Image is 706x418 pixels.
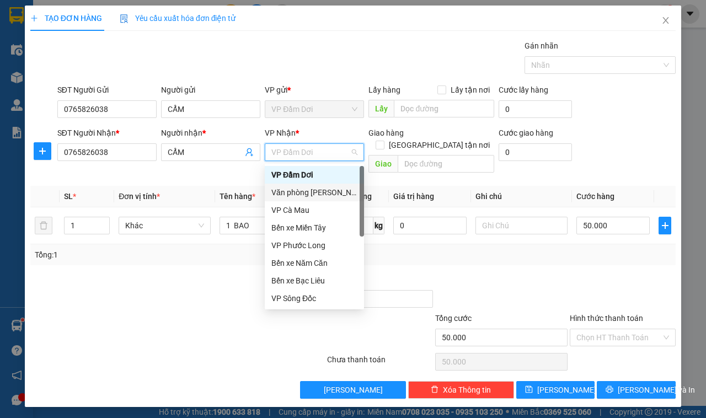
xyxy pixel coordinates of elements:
span: kg [373,217,384,234]
div: Bến xe Miền Tây [265,219,364,237]
label: Cước lấy hàng [499,85,548,94]
div: Bến xe Miền Tây [271,222,357,234]
div: Bến xe Năm Căn [265,254,364,272]
div: VP Cà Mau [265,201,364,219]
div: Bến xe Năm Căn [271,257,357,269]
div: VP gửi [265,84,364,96]
button: Close [650,6,681,36]
div: Văn phòng [PERSON_NAME] [271,186,357,199]
input: Cước giao hàng [499,143,572,161]
span: Giao hàng [368,128,404,137]
span: Giá trị hàng [393,192,434,201]
span: [PERSON_NAME] [537,384,596,396]
span: user-add [245,148,254,157]
div: Chưa thanh toán [326,353,434,373]
span: delete [431,385,438,394]
div: VP Sông Đốc [271,292,357,304]
input: Ghi Chú [475,217,568,234]
span: Yêu cầu xuất hóa đơn điện tử [120,14,236,23]
input: VD: Bàn, Ghế [220,217,312,234]
span: VP Đầm Dơi [271,144,357,160]
button: save[PERSON_NAME] [516,381,595,399]
span: Cước hàng [576,192,614,201]
span: Lấy hàng [368,85,400,94]
div: VP Phước Long [271,239,357,251]
div: VP Đầm Dơi [265,166,364,184]
div: VP Đầm Dơi [271,169,357,181]
span: environment [63,26,72,35]
span: TẠO ĐƠN HÀNG [30,14,102,23]
span: printer [606,385,613,394]
span: VP Nhận [265,128,296,137]
img: icon [120,14,129,23]
div: Người gửi [161,84,260,96]
button: plus [659,217,671,234]
span: [GEOGRAPHIC_DATA] tận nơi [384,139,494,151]
span: Đơn vị tính [119,192,160,201]
span: save [525,385,533,394]
b: GỬI : VP Đầm Dơi [5,69,124,87]
span: VP Đầm Dơi [271,101,357,117]
span: [PERSON_NAME] [324,384,383,396]
div: SĐT Người Nhận [57,127,157,139]
span: SL [64,192,73,201]
button: printer[PERSON_NAME] và In [597,381,676,399]
li: 85 [PERSON_NAME] [5,24,210,38]
button: deleteXóa Thông tin [408,381,514,399]
span: plus [34,147,51,156]
span: Lấy tận nơi [446,84,494,96]
button: plus [34,142,51,160]
button: [PERSON_NAME] [300,381,406,399]
span: [PERSON_NAME] và In [618,384,695,396]
input: Cước lấy hàng [499,100,572,118]
div: VP Sông Đốc [265,290,364,307]
button: delete [35,217,52,234]
span: Lấy [368,100,394,117]
span: Giao [368,155,398,173]
div: Tổng: 1 [35,249,274,261]
label: Cước giao hàng [499,128,553,137]
div: Bến xe Bạc Liêu [271,275,357,287]
div: Văn phòng Hồ Chí Minh [265,184,364,201]
div: SĐT Người Gửi [57,84,157,96]
span: Khác [125,217,204,234]
div: VP Cà Mau [271,204,357,216]
label: Gán nhãn [525,41,558,50]
div: Người nhận [161,127,260,139]
span: Tên hàng [220,192,255,201]
label: Hình thức thanh toán [570,314,643,323]
input: Dọc đường [394,100,494,117]
span: plus [659,221,671,230]
span: Tổng cước [435,314,472,323]
span: phone [63,40,72,49]
input: Dọc đường [398,155,494,173]
div: VP Phước Long [265,237,364,254]
span: close [661,16,670,25]
span: plus [30,14,38,22]
input: 0 [393,217,467,234]
li: 02839.63.63.63 [5,38,210,52]
th: Ghi chú [471,186,572,207]
span: Xóa Thông tin [443,384,491,396]
div: Bến xe Bạc Liêu [265,272,364,290]
b: [PERSON_NAME] [63,7,156,21]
